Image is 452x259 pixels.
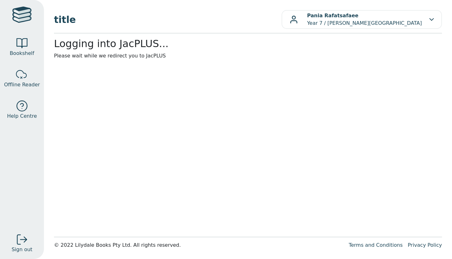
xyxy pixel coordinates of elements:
div: © 2022 Lilydale Books Pty Ltd. All rights reserved. [54,241,344,249]
a: Privacy Policy [408,242,442,248]
a: Terms and Conditions [349,242,403,248]
span: Bookshelf [10,50,34,57]
span: title [54,13,282,27]
span: Sign out [12,246,32,253]
b: Pania Rafatsafaee [307,13,358,19]
span: Help Centre [7,112,37,120]
span: Offline Reader [4,81,40,89]
button: Pania RafatsafaeeYear 7 / [PERSON_NAME][GEOGRAPHIC_DATA] [282,10,442,29]
h2: Logging into JacPLUS... [54,38,442,50]
p: Year 7 / [PERSON_NAME][GEOGRAPHIC_DATA] [307,12,422,27]
p: Please wait while we redirect you to JacPLUS [54,52,442,60]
